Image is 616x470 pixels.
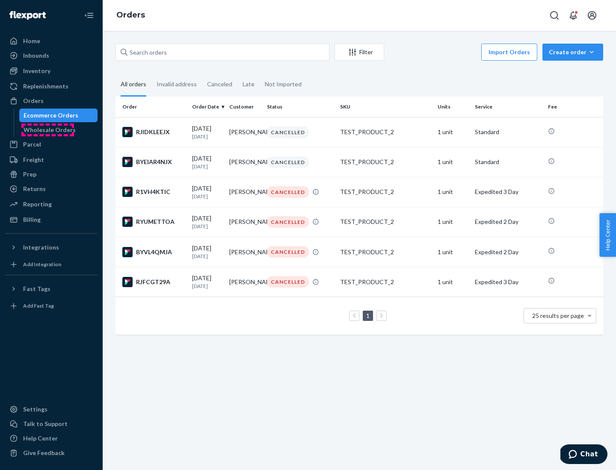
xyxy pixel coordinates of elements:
[5,167,98,181] a: Prep
[267,276,309,288] div: CANCELLED
[192,214,222,230] div: [DATE]
[122,157,185,167] div: BYEIAR4NJX
[192,184,222,200] div: [DATE]
[122,127,185,137] div: RJIDKLEEJX
[19,109,98,122] a: Ecommerce Orders
[192,223,222,230] p: [DATE]
[5,64,98,78] a: Inventory
[192,133,222,140] p: [DATE]
[364,312,371,319] a: Page 1 is your current page
[5,282,98,296] button: Fast Tags
[5,94,98,108] a: Orders
[226,207,263,237] td: [PERSON_NAME]
[335,44,384,61] button: Filter
[121,73,146,97] div: All orders
[545,97,603,117] th: Fee
[23,82,68,91] div: Replenishments
[5,299,98,313] a: Add Fast Tag
[189,97,226,117] th: Order Date
[475,128,541,136] p: Standard
[5,138,98,151] a: Parcel
[335,48,384,56] div: Filter
[471,97,545,117] th: Service
[340,158,431,166] div: TEST_PRODUCT_2
[340,128,431,136] div: TEST_PRODUCT_2
[434,117,471,147] td: 1 unit
[19,123,98,137] a: Wholesale Orders
[80,7,98,24] button: Close Navigation
[5,402,98,416] a: Settings
[267,126,309,138] div: CANCELLED
[192,274,222,290] div: [DATE]
[110,3,152,28] ol: breadcrumbs
[23,261,61,268] div: Add Integration
[546,7,563,24] button: Open Search Box
[5,153,98,167] a: Freight
[434,207,471,237] td: 1 unit
[23,67,50,75] div: Inventory
[267,156,309,168] div: CANCELLED
[5,417,98,431] button: Talk to Support
[192,244,222,260] div: [DATE]
[340,188,431,196] div: TEST_PRODUCT_2
[5,79,98,93] a: Replenishments
[481,44,537,61] button: Import Orders
[226,117,263,147] td: [PERSON_NAME]
[549,48,597,56] div: Create order
[24,126,76,134] div: Wholesale Orders
[560,444,607,466] iframe: Opens a widget where you can chat to one of our agents
[5,182,98,196] a: Returns
[229,103,260,110] div: Customer
[583,7,601,24] button: Open account menu
[475,158,541,166] p: Standard
[5,49,98,62] a: Inbounds
[192,163,222,170] p: [DATE]
[23,420,68,428] div: Talk to Support
[475,248,541,256] p: Expedited 2 Day
[5,213,98,226] a: Billing
[23,285,50,293] div: Fast Tags
[5,34,98,48] a: Home
[122,187,185,197] div: R1VH4KTIC
[23,215,41,224] div: Billing
[115,44,329,61] input: Search orders
[434,177,471,207] td: 1 unit
[340,217,431,226] div: TEST_PRODUCT_2
[475,217,541,226] p: Expedited 2 Day
[5,197,98,211] a: Reporting
[23,434,58,443] div: Help Center
[340,278,431,286] div: TEST_PRODUCT_2
[23,97,44,105] div: Orders
[340,248,431,256] div: TEST_PRODUCT_2
[267,216,309,228] div: CANCELLED
[23,37,40,45] div: Home
[434,237,471,267] td: 1 unit
[243,73,255,95] div: Late
[192,124,222,140] div: [DATE]
[434,267,471,297] td: 1 unit
[267,246,309,258] div: CANCELLED
[192,154,222,170] div: [DATE]
[24,111,78,120] div: Ecommerce Orders
[23,200,52,209] div: Reporting
[337,97,434,117] th: SKU
[599,213,616,257] button: Help Center
[532,312,584,319] span: 25 results per page
[23,140,41,149] div: Parcel
[116,10,145,20] a: Orders
[207,73,232,95] div: Canceled
[122,247,185,257] div: BYVL4QMJA
[23,243,59,252] div: Integrations
[226,237,263,267] td: [PERSON_NAME]
[265,73,302,95] div: Not Imported
[192,282,222,290] p: [DATE]
[542,44,603,61] button: Create order
[23,185,46,193] div: Returns
[9,11,46,20] img: Flexport logo
[23,302,54,309] div: Add Fast Tag
[23,170,36,179] div: Prep
[5,258,98,271] a: Add Integration
[23,405,47,414] div: Settings
[192,253,222,260] p: [DATE]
